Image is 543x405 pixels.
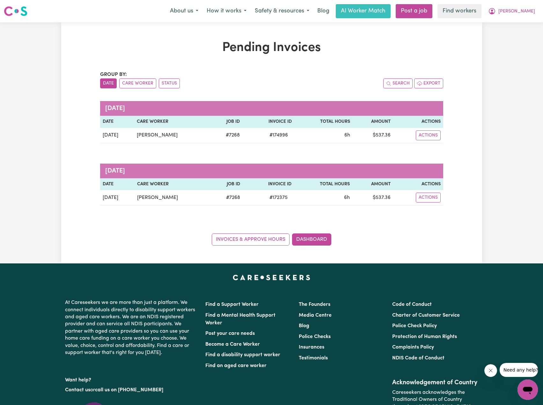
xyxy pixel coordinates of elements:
[100,190,135,205] td: [DATE]
[65,374,198,384] p: Want help?
[251,4,313,18] button: Safety & resources
[166,4,202,18] button: About us
[484,364,497,377] iframe: Close message
[135,190,211,205] td: [PERSON_NAME]
[100,40,443,55] h1: Pending Invoices
[396,4,432,18] a: Post a job
[134,116,210,128] th: Care Worker
[299,313,332,318] a: Media Centre
[299,323,309,328] a: Blog
[119,78,156,88] button: sort invoices by care worker
[393,178,443,190] th: Actions
[299,345,324,350] a: Insurances
[205,313,275,326] a: Find a Mental Health Support Worker
[352,190,393,205] td: $ 537.36
[336,4,391,18] a: AI Worker Match
[416,193,441,202] button: Actions
[100,128,135,143] td: [DATE]
[4,4,27,18] a: Careseekers logo
[437,4,481,18] a: Find workers
[205,352,280,357] a: Find a disability support worker
[100,178,135,190] th: Date
[392,379,478,387] h2: Acknowledgement of Country
[205,342,260,347] a: Become a Care Worker
[299,302,330,307] a: The Founders
[4,5,27,17] img: Careseekers logo
[211,128,243,143] td: # 7268
[392,302,432,307] a: Code of Conduct
[383,78,413,88] button: Search
[392,334,457,339] a: Protection of Human Rights
[484,4,539,18] button: My Account
[294,116,353,128] th: Total Hours
[294,178,352,190] th: Total Hours
[299,334,331,339] a: Police Checks
[211,190,243,205] td: # 7268
[65,384,198,396] p: or
[344,133,350,138] span: 6 hours
[4,4,39,10] span: Need any help?
[159,78,180,88] button: sort invoices by paid status
[352,178,393,190] th: Amount
[135,178,211,190] th: Care Worker
[205,363,267,368] a: Find an aged care worker
[211,116,243,128] th: Job ID
[392,345,434,350] a: Complaints Policy
[100,101,443,116] caption: [DATE]
[498,8,535,15] span: [PERSON_NAME]
[65,387,90,393] a: Contact us
[242,116,294,128] th: Invoice ID
[266,194,291,202] span: # 172375
[353,128,393,143] td: $ 537.36
[299,356,328,361] a: Testimonials
[65,297,198,359] p: At Careseekers we are more than just a platform. We connect individuals directly to disability su...
[100,116,135,128] th: Date
[100,78,117,88] button: sort invoices by date
[266,131,292,139] span: # 174996
[392,313,460,318] a: Charter of Customer Service
[392,323,437,328] a: Police Check Policy
[500,363,538,377] iframe: Message from company
[517,379,538,400] iframe: Button to launch messaging window
[205,302,259,307] a: Find a Support Worker
[95,387,163,393] a: call us on [PHONE_NUMBER]
[211,178,243,190] th: Job ID
[134,128,210,143] td: [PERSON_NAME]
[414,78,443,88] button: Export
[233,275,310,280] a: Careseekers home page
[205,331,255,336] a: Post your care needs
[313,4,333,18] a: Blog
[392,356,444,361] a: NDIS Code of Conduct
[416,130,441,140] button: Actions
[243,178,294,190] th: Invoice ID
[202,4,251,18] button: How it works
[212,233,290,246] a: Invoices & Approve Hours
[292,233,331,246] a: Dashboard
[344,195,350,200] span: 6 hours
[100,72,127,77] span: Group by:
[353,116,393,128] th: Amount
[393,116,443,128] th: Actions
[100,164,443,178] caption: [DATE]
